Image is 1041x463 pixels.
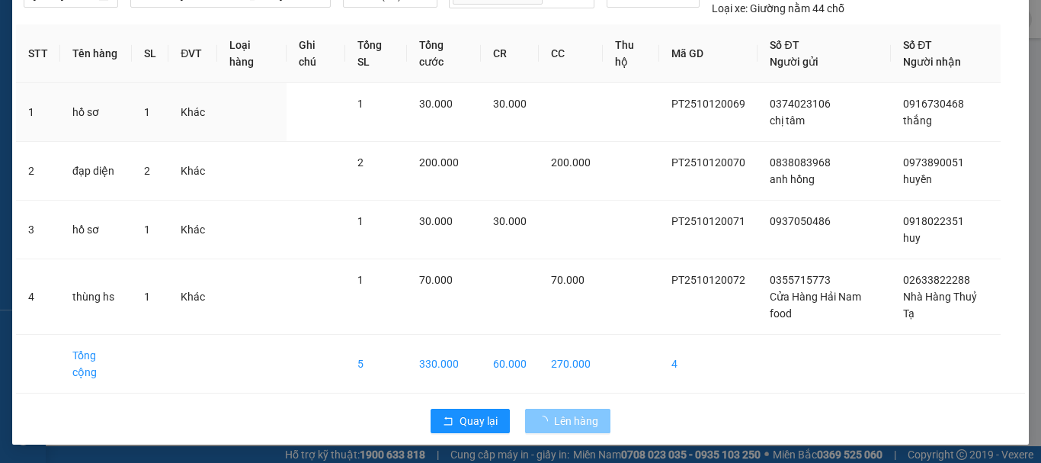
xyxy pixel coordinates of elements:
button: rollbackQuay lại [431,409,510,433]
span: Số ĐT [903,39,932,51]
td: thùng hs [60,259,132,335]
span: 2 [357,156,364,169]
span: Cửa Hàng Hải Nam food [770,291,861,320]
span: 0916730468 [903,98,964,110]
span: 0937050486 [770,215,831,227]
th: CR [481,24,539,83]
th: Tổng cước [407,24,481,83]
th: ĐVT [168,24,217,83]
th: SL [132,24,168,83]
span: PT2510120072 [671,274,745,286]
span: Quay lại [460,413,498,429]
span: Lên hàng [554,413,598,429]
td: 2 [16,142,60,201]
td: 4 [659,335,758,394]
span: 70.000 [551,274,585,286]
span: anh hồng [770,173,815,185]
span: 0355715773 [770,274,831,286]
div: 02633822288 [146,66,300,87]
span: PT2510120071 [671,215,745,227]
td: Khác [168,83,217,142]
span: 1 [357,274,364,286]
th: Ghi chú [287,24,345,83]
span: 30.000 [493,98,527,110]
span: Nhà Hàng Thuỷ Tạ [903,291,977,320]
span: thắng [903,114,932,127]
th: Tên hàng [60,24,132,83]
div: Nhà Hàng Thuỷ Tạ [146,47,300,66]
td: Khác [168,201,217,259]
th: CC [539,24,603,83]
span: Gửi: [13,13,37,29]
button: Lên hàng [525,409,610,433]
span: 02633822288 [903,274,970,286]
span: chị tâm [770,114,805,127]
span: PT2510120069 [671,98,745,110]
span: 1 [357,98,364,110]
span: 0374023106 [770,98,831,110]
td: hồ sơ [60,83,132,142]
td: Khác [168,142,217,201]
span: huy [903,232,921,244]
td: đạp diện [60,142,132,201]
th: Thu hộ [603,24,659,83]
div: [GEOGRAPHIC_DATA] [146,13,300,47]
span: 30.000 [493,215,527,227]
span: 2 [144,165,150,177]
span: 30.000 [419,98,453,110]
span: 0918022351 [903,215,964,227]
span: huyền [903,173,932,185]
span: 0838083968 [770,156,831,169]
td: Khác [168,259,217,335]
div: 0355715773 [13,84,135,105]
span: 0973890051 [903,156,964,169]
span: Người gửi [770,56,818,68]
th: Mã GD [659,24,758,83]
td: 270.000 [539,335,603,394]
span: Người nhận [903,56,961,68]
td: 4 [16,259,60,335]
span: 1 [144,223,150,236]
div: Cửa Hàng Hải Nam food [13,47,135,84]
div: [PERSON_NAME] [13,13,135,47]
td: 60.000 [481,335,539,394]
th: STT [16,24,60,83]
span: 200.000 [551,156,591,169]
span: PT2510120070 [671,156,745,169]
td: 1 [16,83,60,142]
span: 30.000 [419,215,453,227]
span: Nhận: [146,13,182,29]
td: Tổng cộng [60,335,132,394]
span: 1 [144,106,150,118]
th: Loại hàng [217,24,287,83]
span: 1 [357,215,364,227]
span: rollback [443,416,453,428]
span: 200.000 [419,156,459,169]
td: 330.000 [407,335,481,394]
td: 5 [345,335,407,394]
span: 70.000 [419,274,453,286]
span: 1 [144,291,150,303]
th: Tổng SL [345,24,407,83]
span: Số ĐT [770,39,799,51]
td: 3 [16,201,60,259]
span: loading [537,416,554,426]
td: hồ sơ [60,201,132,259]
